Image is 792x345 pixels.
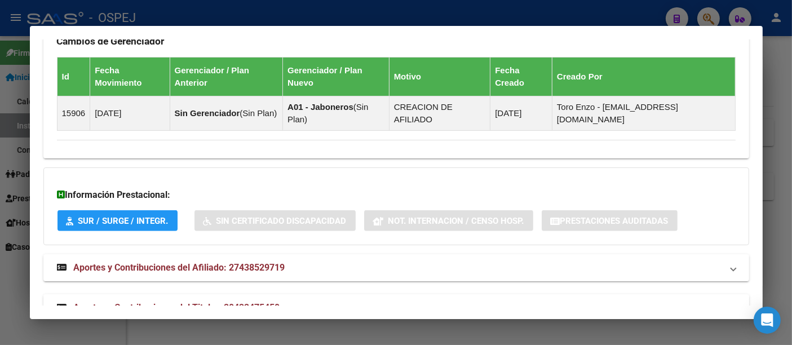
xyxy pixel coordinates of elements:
td: Toro Enzo - [EMAIL_ADDRESS][DOMAIN_NAME] [552,96,735,131]
span: Aportes y Contribuciones del Titular: 20432475450 [74,302,280,313]
button: Sin Certificado Discapacidad [194,210,356,231]
h3: Información Prestacional: [57,188,735,202]
th: Fecha Movimiento [90,57,170,96]
span: SUR / SURGE / INTEGR. [78,216,169,226]
td: CREACION DE AFILIADO [389,96,490,131]
th: Motivo [389,57,490,96]
mat-expansion-panel-header: Aportes y Contribuciones del Titular: 20432475450 [43,294,749,321]
td: ( ) [170,96,283,131]
th: Id [57,57,90,96]
span: Sin Certificado Discapacidad [216,216,347,226]
button: SUR / SURGE / INTEGR. [57,210,178,231]
div: Open Intercom Messenger [754,307,781,334]
strong: Sin Gerenciador [175,108,240,118]
button: Not. Internacion / Censo Hosp. [364,210,533,231]
span: Prestaciones Auditadas [560,216,669,226]
mat-expansion-panel-header: Aportes y Contribuciones del Afiliado: 27438529719 [43,254,749,281]
span: Not. Internacion / Censo Hosp. [388,216,524,226]
th: Gerenciador / Plan Nuevo [283,57,390,96]
th: Fecha Creado [490,57,552,96]
th: Gerenciador / Plan Anterior [170,57,283,96]
h3: Cambios de Gerenciador [57,35,736,47]
th: Creado Por [552,57,735,96]
button: Prestaciones Auditadas [542,210,678,231]
strong: A01 - Jaboneros [287,102,353,112]
span: Sin Plan [242,108,274,118]
td: ( ) [283,96,390,131]
td: [DATE] [490,96,552,131]
td: [DATE] [90,96,170,131]
span: Aportes y Contribuciones del Afiliado: 27438529719 [74,262,285,273]
td: 15906 [57,96,90,131]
